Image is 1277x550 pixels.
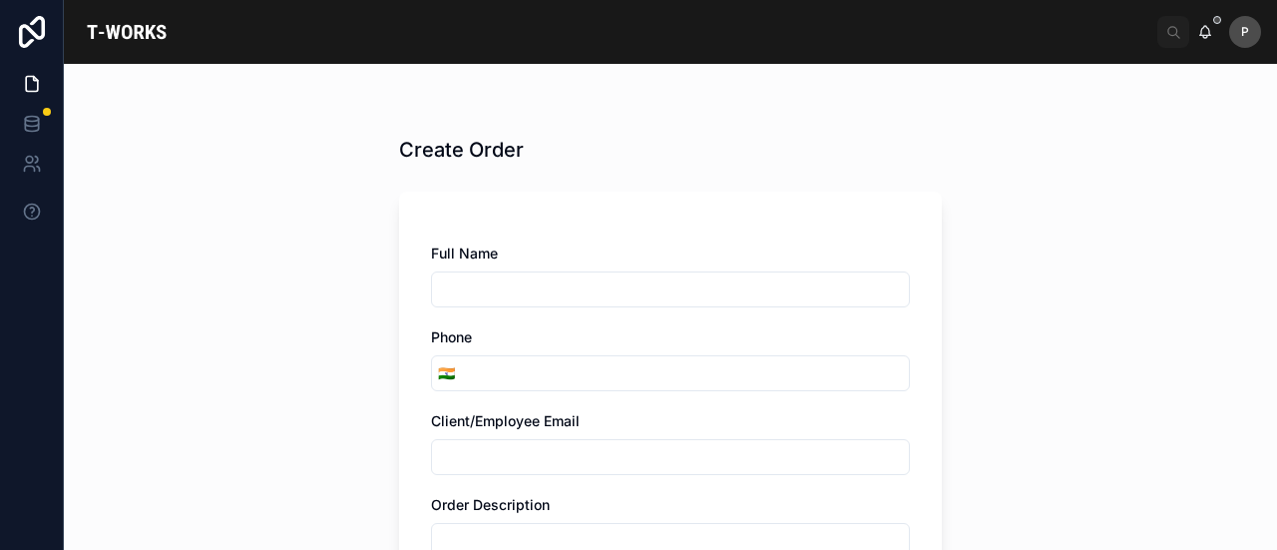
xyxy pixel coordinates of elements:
[431,328,472,345] span: Phone
[431,412,580,429] span: Client/Employee Email
[431,496,550,513] span: Order Description
[438,363,455,383] span: 🇮🇳
[399,136,524,164] h1: Create Order
[431,245,498,262] span: Full Name
[80,16,174,48] img: App logo
[1241,24,1249,40] span: P
[432,355,461,391] button: Select Button
[190,10,1157,18] div: scrollable content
